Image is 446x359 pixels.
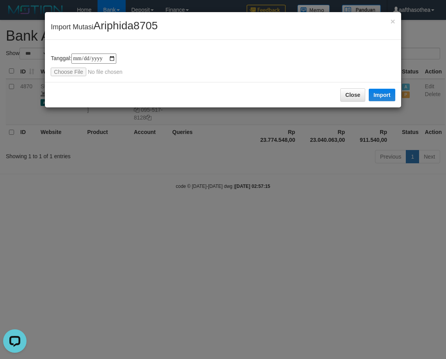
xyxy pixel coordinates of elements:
span: Import Mutasi [51,23,158,31]
button: Close [340,88,365,102]
span: Ariphida8705 [93,20,158,32]
div: Tanggal: [51,54,395,76]
button: Close [390,17,395,25]
button: Open LiveChat chat widget [3,3,27,27]
button: Import [369,89,395,101]
span: × [390,17,395,26]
